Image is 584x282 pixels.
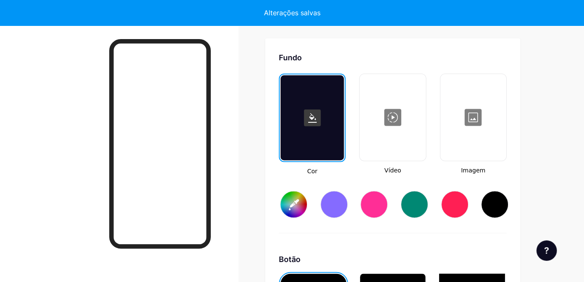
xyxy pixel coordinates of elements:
span: Cor [279,167,346,176]
div: Fundo [279,52,507,63]
span: Vídeo [359,166,426,175]
div: Botão [279,254,507,265]
div: Alterações salvas [264,8,320,18]
span: Imagem [440,166,507,175]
